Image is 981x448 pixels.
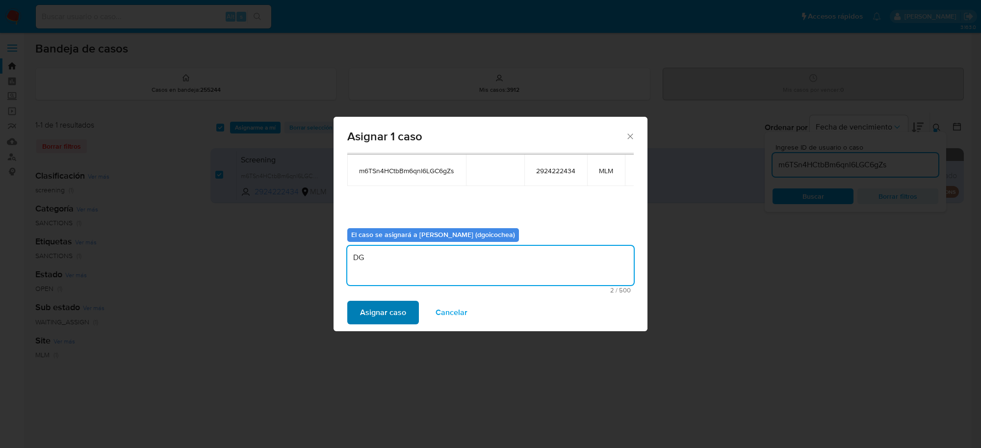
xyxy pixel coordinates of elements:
[359,166,454,175] span: m6TSn4HCtbBm6qnl6LGC6gZs
[625,132,634,140] button: Cerrar ventana
[347,246,634,285] textarea: DG
[347,131,625,142] span: Asignar 1 caso
[360,302,406,323] span: Asignar caso
[334,117,647,331] div: assign-modal
[436,302,467,323] span: Cancelar
[599,166,613,175] span: MLM
[347,301,419,324] button: Asignar caso
[351,230,515,239] b: El caso se asignará a [PERSON_NAME] (dgoicochea)
[350,287,631,293] span: Máximo 500 caracteres
[423,301,480,324] button: Cancelar
[536,166,575,175] span: 2924222434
